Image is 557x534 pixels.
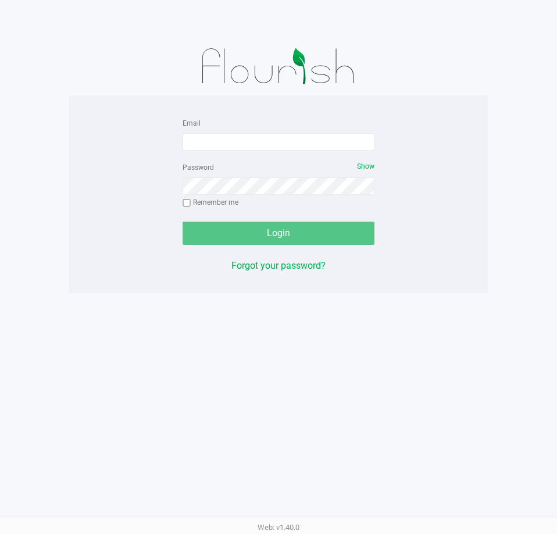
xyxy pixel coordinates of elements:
[183,197,238,208] label: Remember me
[258,523,299,532] span: Web: v1.40.0
[183,118,201,129] label: Email
[183,199,191,207] input: Remember me
[231,259,326,273] button: Forgot your password?
[183,162,214,173] label: Password
[357,162,374,170] span: Show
